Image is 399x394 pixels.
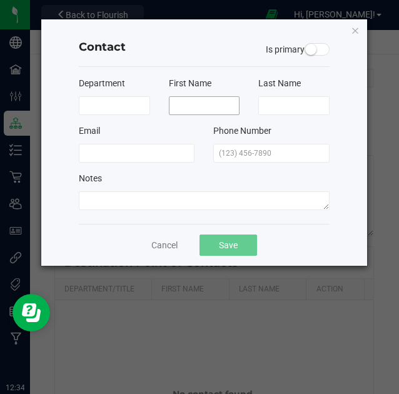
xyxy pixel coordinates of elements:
h4: Contact [79,39,329,56]
span: First Name [169,78,211,88]
button: Cancel [151,239,178,251]
button: Save [199,235,257,256]
span: Last Name [258,78,301,88]
span: Is primary [266,44,305,54]
span: Notes [79,173,102,183]
span: Phone Number [213,126,271,136]
input: (123) 456-7890 [213,144,329,163]
span: Department [79,78,125,88]
span: Email [79,126,100,136]
iframe: Resource center [13,294,50,331]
